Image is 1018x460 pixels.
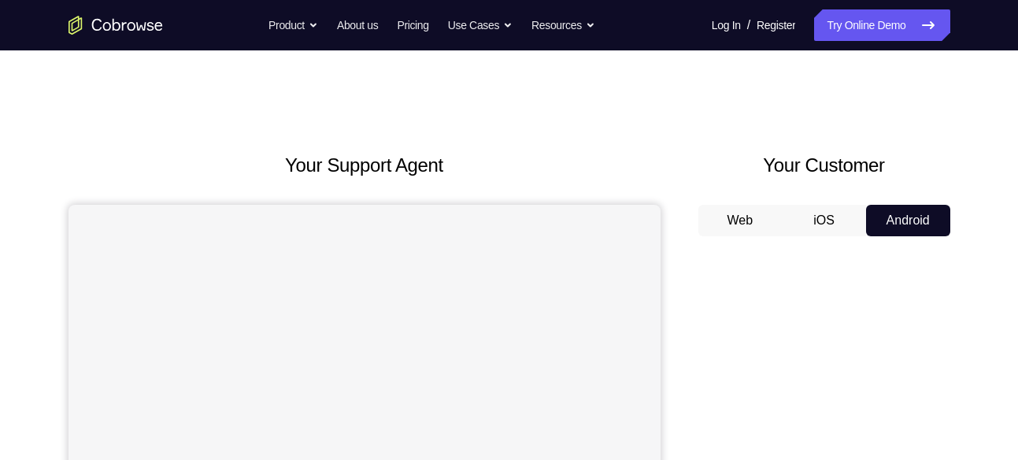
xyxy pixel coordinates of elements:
a: Go to the home page [68,16,163,35]
a: Pricing [397,9,428,41]
button: iOS [782,205,866,236]
a: Register [757,9,795,41]
button: Resources [531,9,595,41]
a: About us [337,9,378,41]
button: Android [866,205,950,236]
span: / [747,16,750,35]
a: Log In [712,9,741,41]
h2: Your Support Agent [68,151,661,180]
a: Try Online Demo [814,9,950,41]
h2: Your Customer [698,151,950,180]
button: Use Cases [448,9,513,41]
button: Web [698,205,783,236]
button: Product [268,9,318,41]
